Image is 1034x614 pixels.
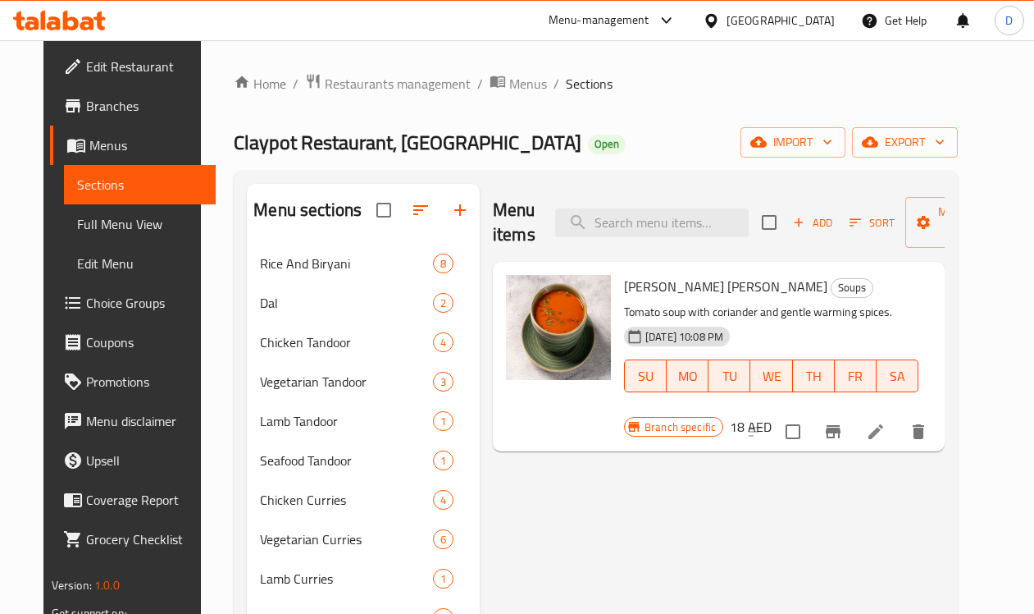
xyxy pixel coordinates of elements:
div: items [433,372,453,392]
div: Lamb Curries1 [247,559,480,598]
span: SU [631,364,660,388]
img: Tamatar Dhaniya Ka Shorba [506,275,611,380]
div: Chicken Curries4 [247,480,480,520]
li: / [477,74,483,94]
span: 2 [434,296,453,311]
button: Add section [440,190,480,230]
a: Home [234,74,286,94]
h2: Menu sections [253,198,362,222]
span: 8 [434,256,453,272]
div: Rice And Biryani8 [247,244,480,283]
div: Lamb Tandoor1 [247,401,480,441]
span: Sort sections [401,190,440,230]
span: 1 [434,571,453,587]
span: [DATE] 10:08 PM [639,329,730,345]
span: Select section [752,205,786,240]
a: Restaurants management [305,73,471,94]
button: Branch-specific-item [813,412,853,451]
span: Claypot Restaurant, [GEOGRAPHIC_DATA] [234,124,581,161]
button: Manage items [905,197,1015,248]
button: FR [835,360,877,392]
span: Chicken Tandoor [260,332,433,352]
a: Full Menu View [64,204,216,244]
span: Dal [260,293,433,313]
span: 1 [434,453,453,469]
span: Branch specific [638,419,722,435]
span: Menu disclaimer [86,411,203,431]
span: Branches [86,96,203,116]
nav: breadcrumb [234,73,958,94]
a: Upsell [50,441,216,480]
span: Upsell [86,451,203,470]
span: Vegetarian Curries [260,529,433,549]
button: export [852,127,958,158]
span: Version: [52,575,92,596]
h6: 18 AED [730,415,772,438]
span: Seafood Tandoor [260,451,433,470]
span: Manage items [918,202,1002,243]
span: Soups [831,278,872,297]
div: Lamb Curries [260,569,433,589]
a: Menu disclaimer [50,401,216,441]
a: Promotions [50,362,216,401]
a: Edit Restaurant [50,47,216,86]
div: items [433,490,453,510]
a: Menus [50,126,216,165]
span: Sort [850,213,895,232]
span: Edit Restaurant [86,57,203,76]
span: Restaurants management [325,74,471,94]
div: items [433,254,453,273]
div: items [433,293,453,313]
span: D [1005,11,1013,30]
span: Edit Menu [77,254,203,273]
span: SA [883,364,912,388]
span: 1.0.0 [94,575,120,596]
div: Dal2 [247,283,480,323]
button: delete [899,412,938,451]
button: WE [750,360,792,392]
div: Chicken Tandoor4 [247,323,480,362]
button: MO [667,360,708,392]
button: Add [786,210,839,236]
span: WE [757,364,786,388]
span: [PERSON_NAME] [PERSON_NAME] [624,274,827,299]
div: Seafood Tandoor1 [247,441,480,480]
h2: Menu items [493,198,535,247]
span: 3 [434,374,453,390]
span: Vegetarian Tandoor [260,372,433,392]
a: Edit menu item [866,422,886,442]
a: Coverage Report [50,480,216,520]
div: Open [588,135,626,154]
span: FR [841,364,870,388]
span: Grocery Checklist [86,529,203,549]
div: items [433,411,453,431]
span: Promotions [86,372,203,392]
span: Menus [89,135,203,155]
span: Sections [77,175,203,195]
span: Coupons [86,332,203,352]
div: Vegetarian Tandoor3 [247,362,480,401]
span: Sections [566,74,613,94]
span: export [865,132,945,153]
p: Tomato soup with coriander and gentle warming spices. [624,302,918,323]
span: 6 [434,532,453,548]
span: TU [715,364,744,388]
span: Lamb Tandoor [260,411,433,431]
a: Edit Menu [64,244,216,283]
span: 1 [434,414,453,429]
span: MO [673,364,702,388]
span: Select to update [776,415,810,449]
a: Menus [490,73,547,94]
a: Branches [50,86,216,126]
span: Chicken Curries [260,490,433,510]
button: SA [877,360,918,392]
span: 4 [434,493,453,508]
div: Vegetarian Curries6 [247,520,480,559]
a: Sections [64,165,216,204]
span: Choice Groups [86,293,203,313]
div: items [433,569,453,589]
